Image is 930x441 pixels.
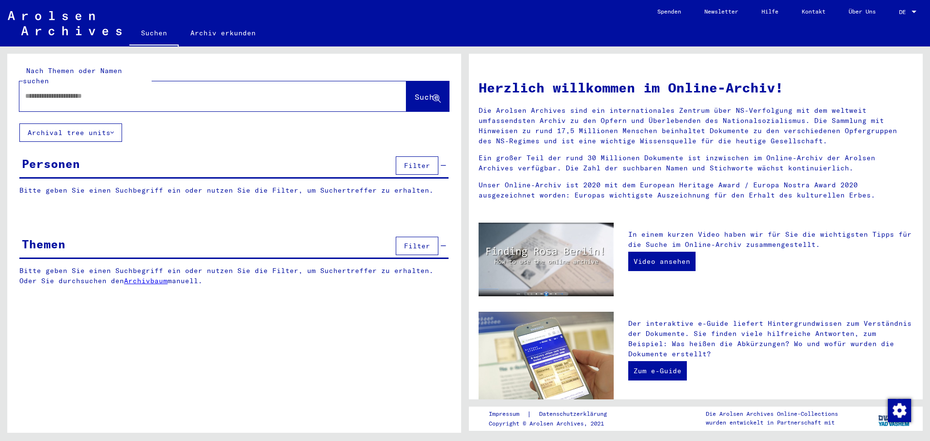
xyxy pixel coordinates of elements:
img: video.jpg [479,223,614,296]
img: Arolsen_neg.svg [8,11,122,35]
img: eguide.jpg [479,312,614,402]
div: | [489,409,619,419]
a: Datenschutzerklärung [531,409,619,419]
a: Video ansehen [628,252,696,271]
a: Impressum [489,409,527,419]
p: Ein großer Teil der rund 30 Millionen Dokumente ist inzwischen im Online-Archiv der Arolsen Archi... [479,153,913,173]
p: Die Arolsen Archives sind ein internationales Zentrum über NS-Verfolgung mit dem weltweit umfasse... [479,106,913,146]
a: Archivbaum [124,276,168,285]
p: Copyright © Arolsen Archives, 2021 [489,419,619,428]
p: Bitte geben Sie einen Suchbegriff ein oder nutzen Sie die Filter, um Suchertreffer zu erhalten. [19,185,449,196]
p: Der interaktive e-Guide liefert Hintergrundwissen zum Verständnis der Dokumente. Sie finden viele... [628,319,913,359]
button: Filter [396,237,438,255]
a: Archiv erkunden [179,21,267,45]
p: Bitte geben Sie einen Suchbegriff ein oder nutzen Sie die Filter, um Suchertreffer zu erhalten. O... [19,266,449,286]
h1: Herzlich willkommen im Online-Archiv! [479,77,913,98]
img: yv_logo.png [876,406,913,430]
div: Personen [22,155,80,172]
span: Suche [415,92,439,102]
a: Suchen [129,21,179,46]
p: In einem kurzen Video haben wir für Sie die wichtigsten Tipps für die Suche im Online-Archiv zusa... [628,229,913,250]
p: Die Arolsen Archives Online-Collections [706,410,838,418]
span: DE [899,9,910,15]
div: Zustimmung ändern [887,398,911,422]
span: Filter [404,161,430,170]
img: Zustimmung ändern [888,399,911,422]
div: Themen [22,235,65,253]
button: Archival tree units [19,123,122,142]
a: Zum e-Guide [628,361,687,380]
p: Unser Online-Archiv ist 2020 mit dem European Heritage Award / Europa Nostra Award 2020 ausgezeic... [479,180,913,200]
mat-label: Nach Themen oder Namen suchen [23,66,122,85]
p: wurden entwickelt in Partnerschaft mit [706,418,838,427]
button: Filter [396,156,438,175]
button: Suche [406,81,449,111]
span: Filter [404,242,430,250]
